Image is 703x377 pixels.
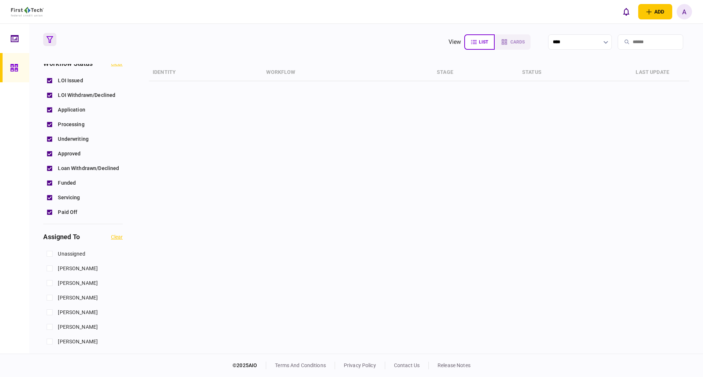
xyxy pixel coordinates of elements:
[58,265,98,272] span: [PERSON_NAME]
[58,194,80,201] span: Servicing
[394,362,420,368] a: contact us
[111,234,123,240] button: clear
[618,4,634,19] button: open notifications list
[479,39,488,45] span: list
[58,338,98,346] span: [PERSON_NAME]
[449,38,461,46] div: view
[344,362,376,368] a: privacy policy
[149,64,263,81] th: identity
[510,39,525,45] span: cards
[433,64,518,81] th: stage
[58,309,98,316] span: [PERSON_NAME]
[58,165,119,172] span: Loan Withdrawn/Declined
[58,91,115,99] span: LOI Withdrawn/Declined
[58,106,85,114] span: Application
[58,208,77,216] span: Paid Off
[58,294,98,302] span: [PERSON_NAME]
[677,4,692,19] button: A
[43,60,93,67] h3: workflow status
[275,362,326,368] a: terms and conditions
[58,179,76,187] span: Funded
[263,64,433,81] th: workflow
[11,7,44,16] img: client company logo
[233,362,266,369] div: © 2025 AIO
[58,121,84,128] span: Processing
[495,34,531,50] button: cards
[518,64,632,81] th: status
[58,323,98,331] span: [PERSON_NAME]
[58,135,89,143] span: Underwriting
[43,234,79,240] h3: assigned to
[438,362,470,368] a: release notes
[632,64,689,81] th: last update
[58,279,98,287] span: [PERSON_NAME]
[638,4,672,19] button: open adding identity options
[58,150,81,158] span: Approved
[58,250,85,258] span: unassigned
[58,77,83,84] span: LOI Issued
[464,34,495,50] button: list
